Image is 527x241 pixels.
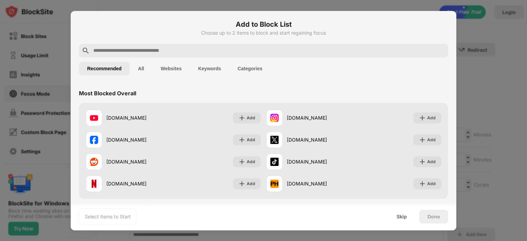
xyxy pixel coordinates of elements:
[229,62,270,75] button: Categories
[397,214,407,219] div: Skip
[247,180,255,187] div: Add
[85,213,131,220] div: Select Items to Start
[427,115,436,121] div: Add
[287,180,354,187] div: [DOMAIN_NAME]
[270,114,279,122] img: favicons
[428,214,440,219] div: Done
[152,62,190,75] button: Websites
[90,136,98,144] img: favicons
[287,114,354,121] div: [DOMAIN_NAME]
[82,47,90,55] img: search.svg
[190,62,229,75] button: Keywords
[270,136,279,144] img: favicons
[106,180,173,187] div: [DOMAIN_NAME]
[90,180,98,188] img: favicons
[106,136,173,143] div: [DOMAIN_NAME]
[270,180,279,188] img: favicons
[270,158,279,166] img: favicons
[287,158,354,165] div: [DOMAIN_NAME]
[427,158,436,165] div: Add
[247,136,255,143] div: Add
[427,136,436,143] div: Add
[79,30,448,36] div: Choose up to 2 items to block and start regaining focus
[106,158,173,165] div: [DOMAIN_NAME]
[427,180,436,187] div: Add
[79,90,136,97] div: Most Blocked Overall
[106,114,173,121] div: [DOMAIN_NAME]
[90,114,98,122] img: favicons
[130,62,152,75] button: All
[287,136,354,143] div: [DOMAIN_NAME]
[79,19,448,29] h6: Add to Block List
[79,62,130,75] button: Recommended
[247,115,255,121] div: Add
[90,158,98,166] img: favicons
[247,158,255,165] div: Add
